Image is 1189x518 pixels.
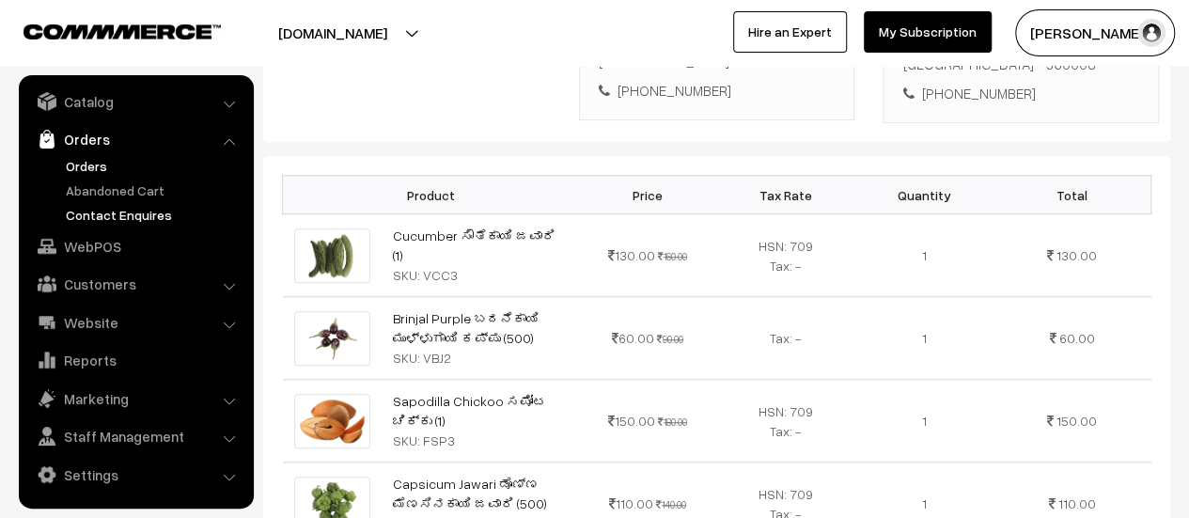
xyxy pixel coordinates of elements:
th: Tax Rate [717,176,855,214]
div: [PHONE_NUMBER] [902,83,1139,104]
a: Customers [23,267,247,301]
img: BrinjalPurple.png [294,311,370,365]
span: 60.00 [1059,330,1095,346]
span: 110.00 [1058,495,1096,511]
a: Orders [23,122,247,156]
div: [PHONE_NUMBER] [599,80,836,102]
div: SKU: VCC3 [393,265,568,285]
div: SKU: FSP3 [393,431,568,450]
a: Marketing [23,382,247,416]
span: 1 [922,413,927,429]
strike: 140.00 [656,498,686,510]
img: user [1137,19,1166,47]
span: 60.00 [612,330,654,346]
a: Hire an Expert [733,11,847,53]
span: HSN: 709 Tax: - [759,403,813,439]
th: Quantity [855,176,993,214]
a: Contact Enquires [61,205,247,225]
th: Product [283,176,579,214]
img: Cucumber.png [294,228,370,282]
span: 150.00 [1056,413,1097,429]
span: 110.00 [609,495,653,511]
a: My Subscription [864,11,992,53]
strike: 180.00 [658,416,687,428]
span: 130.00 [608,247,655,263]
strike: 160.00 [658,250,687,262]
span: HSN: 709 Tax: - [759,238,813,274]
a: Orders [61,156,247,176]
th: Price [579,176,717,214]
a: Website [23,306,247,339]
a: Catalog [23,85,247,118]
a: COMMMERCE [23,19,188,41]
a: Settings [23,458,247,492]
a: Cucumber ಸೌತೆಕಾಯಿ ಜವಾರಿ (1) [393,228,555,263]
a: Staff Management [23,419,247,453]
a: Brinjal Purple ಬದನೆಕಾಯಿ ಮುಳ್ಳುಗಾಯಿ ಕಪ್ಪು (500) [393,310,540,346]
img: COMMMERCE [23,24,221,39]
span: 130.00 [1056,247,1097,263]
span: 150.00 [608,413,655,429]
a: Abandoned Cart [61,181,247,200]
a: WebPOS [23,229,247,263]
button: [DOMAIN_NAME] [212,9,453,56]
span: 1 [922,330,927,346]
span: 1 [922,495,927,511]
button: [PERSON_NAME] [1015,9,1175,56]
a: Sapodilla Chickoo ಸಪೋಟ ಚಿಕ್ಕು (1) [393,393,546,429]
span: Tax: - [770,330,802,346]
strike: 90.00 [657,333,683,345]
a: Reports [23,343,247,377]
a: Capsicum Jawari ಡೊಣ್ಣ ಮೆಣಸಿನಕಾಯಿ ಜವಾರಿ (500) [393,476,547,511]
span: 1 [922,247,927,263]
th: Total [993,176,1151,214]
div: SKU: VBJ2 [393,348,568,368]
img: Chikku.png [294,394,370,447]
